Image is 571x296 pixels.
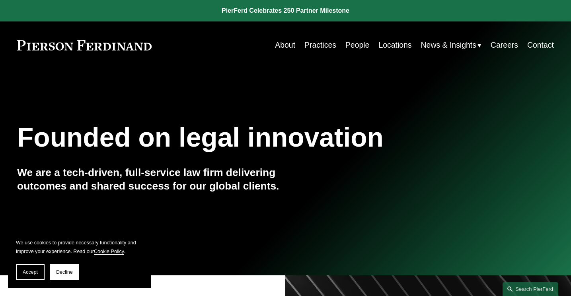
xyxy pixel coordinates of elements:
[421,38,476,52] span: News & Insights
[345,37,370,53] a: People
[16,264,45,280] button: Accept
[304,37,336,53] a: Practices
[50,264,79,280] button: Decline
[275,37,295,53] a: About
[378,37,411,53] a: Locations
[17,166,285,193] h4: We are a tech-driven, full-service law firm delivering outcomes and shared success for our global...
[491,37,518,53] a: Careers
[94,249,124,254] a: Cookie Policy
[56,269,73,275] span: Decline
[8,230,151,288] section: Cookie banner
[23,269,38,275] span: Accept
[16,238,143,256] p: We use cookies to provide necessary functionality and improve your experience. Read our .
[17,122,464,153] h1: Founded on legal innovation
[421,37,481,53] a: folder dropdown
[527,37,554,53] a: Contact
[503,282,558,296] a: Search this site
